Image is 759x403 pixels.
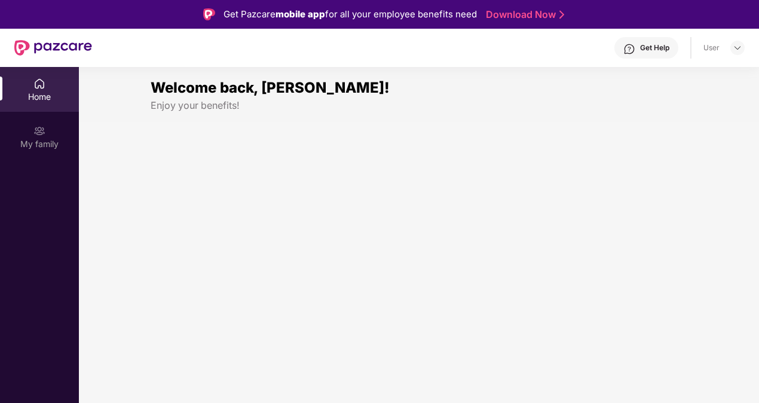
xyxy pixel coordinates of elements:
[33,125,45,137] img: svg+xml;base64,PHN2ZyB3aWR0aD0iMjAiIGhlaWdodD0iMjAiIHZpZXdCb3g9IjAgMCAyMCAyMCIgZmlsbD0ibm9uZSIgeG...
[151,79,390,96] span: Welcome back, [PERSON_NAME]!
[486,8,561,21] a: Download Now
[703,43,720,53] div: User
[203,8,215,20] img: Logo
[623,43,635,55] img: svg+xml;base64,PHN2ZyBpZD0iSGVscC0zMngzMiIgeG1sbnM9Imh0dHA6Ly93d3cudzMub3JnLzIwMDAvc3ZnIiB3aWR0aD...
[559,8,564,21] img: Stroke
[640,43,669,53] div: Get Help
[733,43,742,53] img: svg+xml;base64,PHN2ZyBpZD0iRHJvcGRvd24tMzJ4MzIiIHhtbG5zPSJodHRwOi8vd3d3LnczLm9yZy8yMDAwL3N2ZyIgd2...
[14,40,92,56] img: New Pazcare Logo
[224,7,477,22] div: Get Pazcare for all your employee benefits need
[33,78,45,90] img: svg+xml;base64,PHN2ZyBpZD0iSG9tZSIgeG1sbnM9Imh0dHA6Ly93d3cudzMub3JnLzIwMDAvc3ZnIiB3aWR0aD0iMjAiIG...
[276,8,325,20] strong: mobile app
[151,99,687,112] div: Enjoy your benefits!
